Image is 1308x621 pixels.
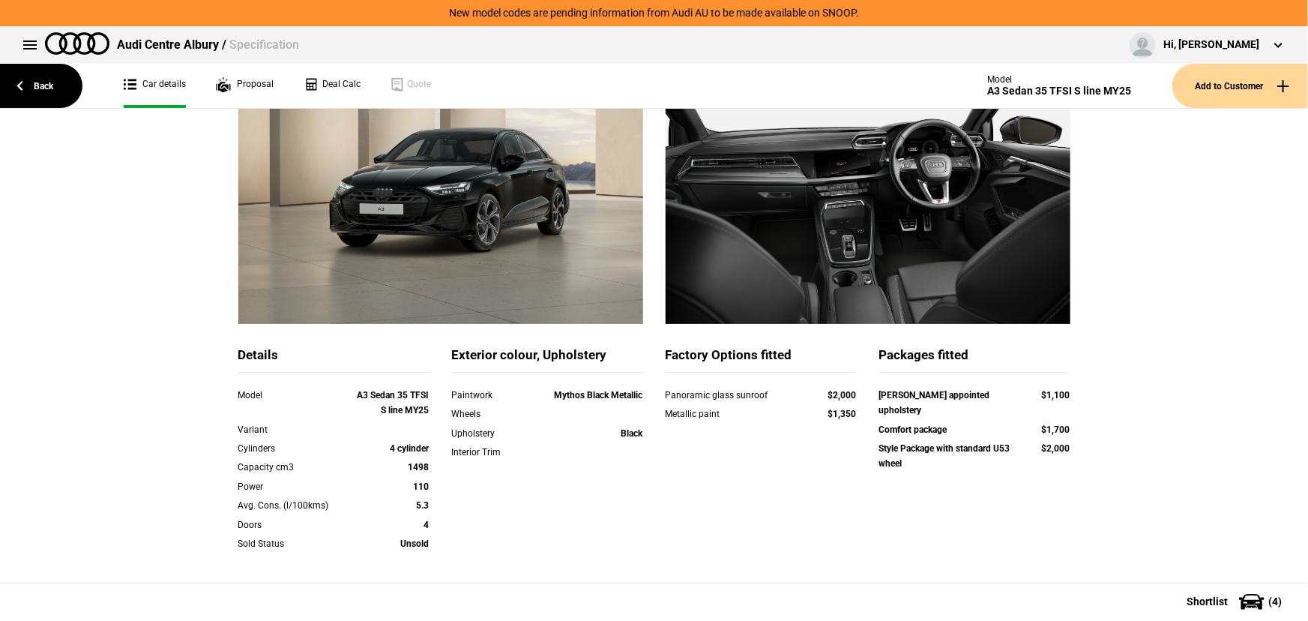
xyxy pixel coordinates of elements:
[358,390,430,415] strong: A3 Sedan 35 TFSI S line MY25
[452,406,528,421] div: Wheels
[229,37,299,52] span: Specification
[555,390,643,400] strong: Mythos Black Metallic
[216,64,274,108] a: Proposal
[238,388,353,403] div: Model
[452,445,528,460] div: Interior Trim
[621,428,643,439] strong: Black
[452,388,528,403] div: Paintwork
[879,390,990,415] strong: [PERSON_NAME] appointed upholstery
[238,422,353,437] div: Variant
[987,74,1131,85] div: Model
[666,406,800,421] div: Metallic paint
[1268,596,1282,607] span: ( 4 )
[828,409,857,419] strong: $1,350
[1163,37,1259,52] div: Hi, [PERSON_NAME]
[424,520,430,530] strong: 4
[304,64,361,108] a: Deal Calc
[1172,64,1308,108] button: Add to Customer
[238,346,430,373] div: Details
[401,538,430,549] strong: Unsold
[879,346,1070,373] div: Packages fitted
[417,500,430,511] strong: 5.3
[879,424,947,435] strong: Comfort package
[828,390,857,400] strong: $2,000
[452,426,528,441] div: Upholstery
[414,481,430,492] strong: 110
[238,479,353,494] div: Power
[238,460,353,475] div: Capacity cm3
[45,32,109,55] img: audi.png
[117,37,299,53] div: Audi Centre Albury /
[1164,583,1308,620] button: Shortlist(4)
[1187,596,1228,607] span: Shortlist
[238,517,353,532] div: Doors
[124,64,186,108] a: Car details
[391,443,430,454] strong: 4 cylinder
[238,536,353,551] div: Sold Status
[666,346,857,373] div: Factory Options fitted
[409,462,430,472] strong: 1498
[1042,390,1070,400] strong: $1,100
[1042,443,1070,454] strong: $2,000
[238,498,353,513] div: Avg. Cons. (l/100kms)
[879,443,1010,469] strong: Style Package with standard U53 wheel
[452,346,643,373] div: Exterior colour, Upholstery
[666,388,800,403] div: Panoramic glass sunroof
[1042,424,1070,435] strong: $1,700
[238,441,353,456] div: Cylinders
[987,85,1131,97] div: A3 Sedan 35 TFSI S line MY25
